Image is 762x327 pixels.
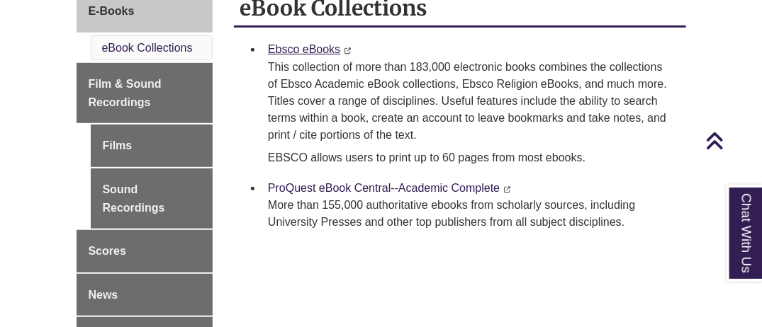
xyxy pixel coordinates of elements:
[344,47,352,54] i: This link opens in a new window
[89,289,118,301] span: News
[77,63,213,123] a: Film & Sound Recordings
[268,43,340,55] a: Ebsco eBooks
[77,274,213,316] a: News
[89,245,126,257] span: Scores
[91,168,213,229] a: Sound Recordings
[705,131,758,150] a: Back to Top
[89,5,135,17] span: E-Books
[91,125,213,167] a: Films
[503,186,511,193] i: This link opens in a new window
[268,59,675,144] div: This collection of more than 183,000 electronic books combines the collections of Ebsco Academic ...
[268,197,675,231] div: More than 155,000 authoritative ebooks from scholarly sources, including University Presses and o...
[89,78,162,108] span: Film & Sound Recordings
[77,230,213,272] a: Scores
[268,149,680,166] p: EBSCO allows users to print up to 60 pages from most ebooks.
[102,42,193,54] a: eBook Collections
[268,182,500,194] a: ProQuest eBook Central--Academic Complete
